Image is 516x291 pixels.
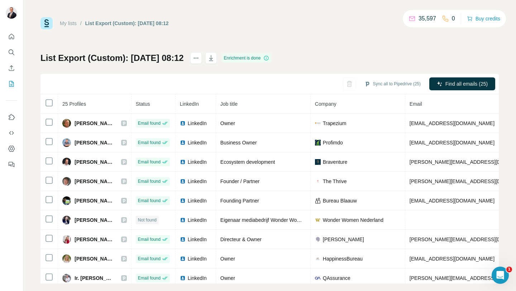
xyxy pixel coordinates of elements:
[6,142,17,155] button: Dashboard
[180,140,186,145] img: LinkedIn logo
[62,177,71,186] img: Avatar
[220,140,257,145] span: Business Owner
[220,101,238,107] span: Job title
[220,275,235,281] span: Owner
[138,139,161,146] span: Email found
[138,120,161,127] span: Email found
[315,101,336,107] span: Company
[85,20,169,27] div: List Export (Custom): [DATE] 08:12
[492,267,509,284] iframe: Intercom live chat
[188,236,207,243] span: LinkedIn
[62,196,71,205] img: Avatar
[220,178,260,184] span: Founder / Partner
[62,235,71,244] img: Avatar
[410,198,494,204] span: [EMAIL_ADDRESS][DOMAIN_NAME]
[220,120,235,126] span: Owner
[62,138,71,147] img: Avatar
[315,256,321,262] img: company-logo
[323,139,343,146] span: Profimdo
[62,274,71,282] img: Avatar
[80,20,82,27] li: /
[75,236,114,243] span: [PERSON_NAME]
[188,158,207,166] span: LinkedIn
[410,120,494,126] span: [EMAIL_ADDRESS][DOMAIN_NAME]
[323,197,357,204] span: Bureau Blaauw
[138,197,161,204] span: Email found
[323,275,350,282] span: QAssurance
[220,198,259,204] span: Founding Partner
[180,198,186,204] img: LinkedIn logo
[62,254,71,263] img: Avatar
[188,197,207,204] span: LinkedIn
[452,14,455,23] p: 0
[506,267,512,272] span: 1
[180,101,199,107] span: LinkedIn
[6,77,17,90] button: My lists
[188,178,207,185] span: LinkedIn
[138,178,161,185] span: Email found
[323,120,347,127] span: Trapezium
[220,237,262,242] span: Directeur & Owner
[429,77,495,90] button: Find all emails (25)
[75,255,114,262] span: [PERSON_NAME]
[6,127,17,139] button: Use Surfe API
[410,256,494,262] span: [EMAIL_ADDRESS][DOMAIN_NAME]
[62,158,71,166] img: Avatar
[419,14,436,23] p: 35,597
[410,140,494,145] span: [EMAIL_ADDRESS][DOMAIN_NAME]
[62,216,71,224] img: Avatar
[315,237,321,242] img: company-logo
[180,120,186,126] img: LinkedIn logo
[75,158,114,166] span: [PERSON_NAME]
[222,54,272,62] div: Enrichment is done
[75,216,114,224] span: [PERSON_NAME]
[180,256,186,262] img: LinkedIn logo
[6,30,17,43] button: Quick start
[315,159,321,165] img: company-logo
[6,62,17,75] button: Enrich CSV
[180,237,186,242] img: LinkedIn logo
[180,217,186,223] img: LinkedIn logo
[315,120,321,126] img: company-logo
[138,217,157,223] span: Not found
[315,217,321,223] img: company-logo
[62,119,71,128] img: Avatar
[323,178,347,185] span: The Thrive
[323,236,364,243] span: [PERSON_NAME]
[6,111,17,124] button: Use Surfe on LinkedIn
[220,217,331,223] span: Eigenaar mediabedrijf Wonder Women Nederland
[75,139,114,146] span: [PERSON_NAME]
[315,198,321,204] img: company-logo
[188,120,207,127] span: LinkedIn
[75,120,114,127] span: [PERSON_NAME]
[323,158,347,166] span: Braventure
[359,78,426,89] button: Sync all to Pipedrive (25)
[180,275,186,281] img: LinkedIn logo
[6,7,17,19] img: Avatar
[138,236,161,243] span: Email found
[138,275,161,281] span: Email found
[445,80,488,87] span: Find all emails (25)
[315,178,321,184] img: company-logo
[323,216,383,224] span: Wonder Women Nederland
[60,20,77,26] a: My lists
[136,101,150,107] span: Status
[410,101,422,107] span: Email
[188,139,207,146] span: LinkedIn
[180,178,186,184] img: LinkedIn logo
[315,140,321,145] img: company-logo
[40,52,184,64] h1: List Export (Custom): [DATE] 08:12
[188,216,207,224] span: LinkedIn
[138,256,161,262] span: Email found
[75,178,114,185] span: [PERSON_NAME]
[190,52,202,64] button: actions
[220,159,275,165] span: Ecosystem development
[62,101,86,107] span: 25 Profiles
[188,275,207,282] span: LinkedIn
[315,275,321,281] img: company-logo
[6,46,17,59] button: Search
[323,255,363,262] span: HappinessBureau
[40,17,53,29] img: Surfe Logo
[138,159,161,165] span: Email found
[75,275,114,282] span: Ir. [PERSON_NAME]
